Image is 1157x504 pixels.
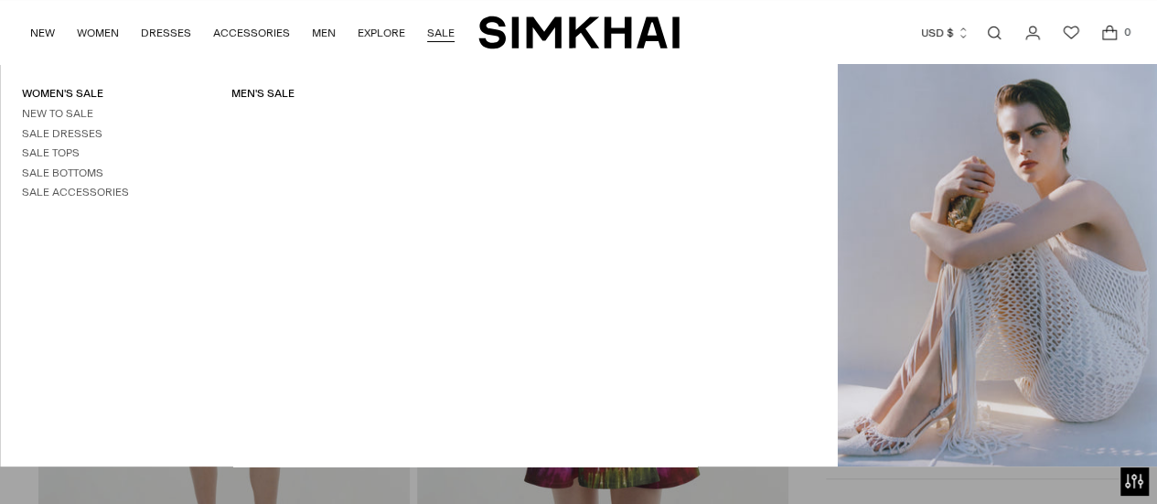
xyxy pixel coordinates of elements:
[1119,24,1135,40] span: 0
[976,15,1012,51] a: Open search modal
[1014,15,1051,51] a: Go to the account page
[30,13,55,53] a: NEW
[141,13,191,53] a: DRESSES
[213,13,290,53] a: ACCESSORIES
[1091,15,1128,51] a: Open cart modal
[921,13,970,53] button: USD $
[427,13,455,53] a: SALE
[1053,15,1089,51] a: Wishlist
[478,15,680,50] a: SIMKHAI
[358,13,405,53] a: EXPLORE
[312,13,336,53] a: MEN
[77,13,119,53] a: WOMEN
